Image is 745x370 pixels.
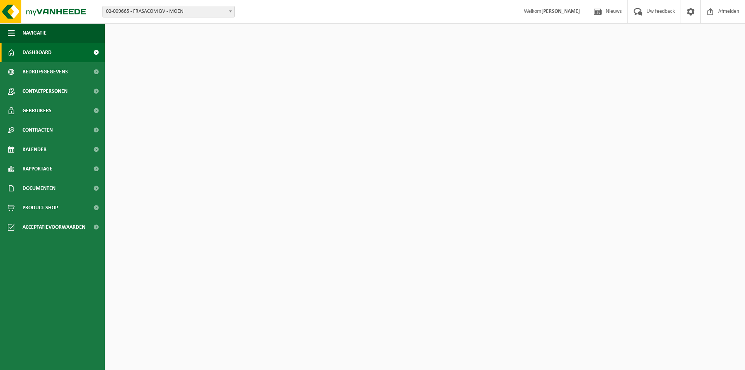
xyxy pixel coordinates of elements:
[541,9,580,14] strong: [PERSON_NAME]
[23,179,55,198] span: Documenten
[23,43,52,62] span: Dashboard
[23,159,52,179] span: Rapportage
[23,217,85,237] span: Acceptatievoorwaarden
[23,82,68,101] span: Contactpersonen
[23,198,58,217] span: Product Shop
[103,6,234,17] span: 02-009665 - FRASACOM BV - MOEN
[23,140,47,159] span: Kalender
[23,120,53,140] span: Contracten
[23,101,52,120] span: Gebruikers
[23,23,47,43] span: Navigatie
[23,62,68,82] span: Bedrijfsgegevens
[102,6,235,17] span: 02-009665 - FRASACOM BV - MOEN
